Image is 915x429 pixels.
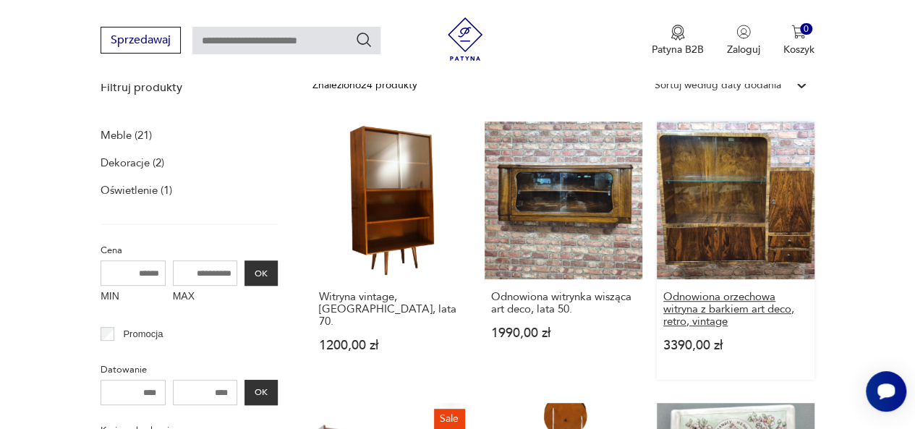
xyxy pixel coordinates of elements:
[319,339,464,352] p: 1200,00 zł
[244,260,278,286] button: OK
[101,362,278,378] p: Datowanie
[866,371,906,412] iframe: Smartsupp widget button
[652,25,704,56] a: Ikona medaluPatyna B2B
[101,180,172,200] a: Oświetlenie (1)
[101,80,278,95] p: Filtruj produkty
[123,326,163,342] p: Promocja
[783,25,814,56] button: 0Koszyk
[655,77,781,93] div: Sortuj według daty dodania
[657,122,814,380] a: Odnowiona orzechowa witryna z barkiem art deco, retro, vintageOdnowiona orzechowa witryna z barki...
[491,291,636,315] h3: Odnowiona witrynka wisząca art deco, lata 50.
[244,380,278,405] button: OK
[101,125,152,145] a: Meble (21)
[355,31,373,48] button: Szukaj
[491,327,636,339] p: 1990,00 zł
[791,25,806,39] img: Ikona koszyka
[312,77,417,93] div: Znaleziono 24 produkty
[727,25,760,56] button: Zaloguj
[101,286,166,309] label: MIN
[443,17,487,61] img: Patyna - sklep z meblami i dekoracjami vintage
[101,36,181,46] a: Sprzedawaj
[101,27,181,54] button: Sprzedawaj
[485,122,642,380] a: Odnowiona witrynka wisząca art deco, lata 50.Odnowiona witrynka wisząca art deco, lata 50.1990,00 zł
[663,291,808,328] h3: Odnowiona orzechowa witryna z barkiem art deco, retro, vintage
[727,43,760,56] p: Zaloguj
[663,339,808,352] p: 3390,00 zł
[652,43,704,56] p: Patyna B2B
[312,122,470,380] a: Witryna vintage, Polska, lata 70.Witryna vintage, [GEOGRAPHIC_DATA], lata 70.1200,00 zł
[800,23,812,35] div: 0
[173,286,238,309] label: MAX
[783,43,814,56] p: Koszyk
[652,25,704,56] button: Patyna B2B
[671,25,685,41] img: Ikona medalu
[101,153,164,173] a: Dekoracje (2)
[101,242,278,258] p: Cena
[319,291,464,328] h3: Witryna vintage, [GEOGRAPHIC_DATA], lata 70.
[736,25,751,39] img: Ikonka użytkownika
